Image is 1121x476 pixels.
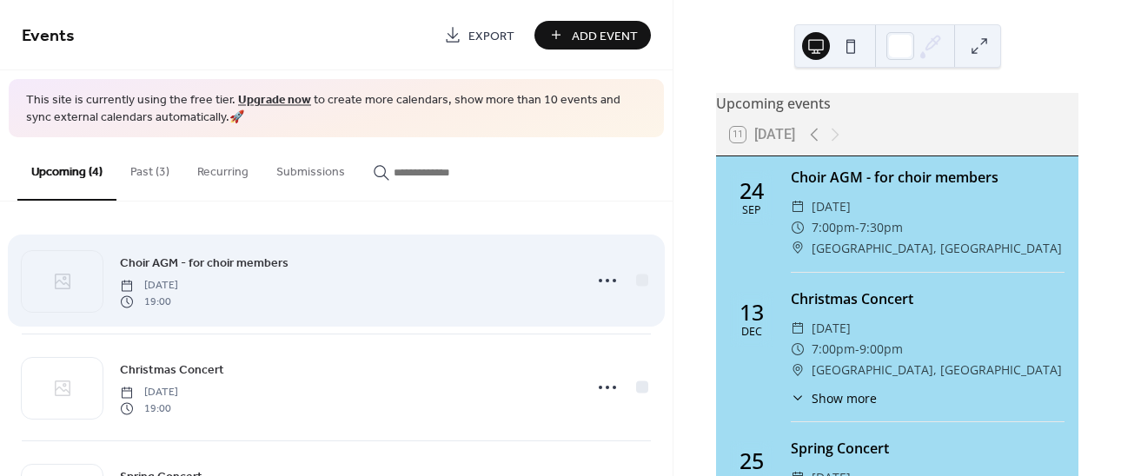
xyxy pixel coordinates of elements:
[791,389,877,407] button: ​Show more
[855,217,859,238] span: -
[855,339,859,360] span: -
[812,196,851,217] span: [DATE]
[812,238,1062,259] span: [GEOGRAPHIC_DATA], [GEOGRAPHIC_DATA]
[716,93,1078,114] div: Upcoming events
[120,385,178,400] span: [DATE]
[26,92,647,126] span: This site is currently using the free tier. to create more calendars, show more than 10 events an...
[791,360,805,380] div: ​
[859,217,903,238] span: 7:30pm
[120,278,178,294] span: [DATE]
[740,301,764,323] div: 13
[468,27,514,45] span: Export
[572,27,638,45] span: Add Event
[812,360,1062,380] span: [GEOGRAPHIC_DATA], [GEOGRAPHIC_DATA]
[812,339,855,360] span: 7:00pm
[791,389,805,407] div: ​
[791,288,1065,309] div: Christmas Concert
[791,167,1065,188] div: Choir AGM - for choir members
[534,21,651,50] button: Add Event
[740,180,764,202] div: 24
[120,253,289,273] a: Choir AGM - for choir members
[791,238,805,259] div: ​
[791,196,805,217] div: ​
[183,137,262,199] button: Recurring
[120,400,178,416] span: 19:00
[262,137,359,199] button: Submissions
[791,438,1065,459] div: Spring Concert
[812,389,877,407] span: Show more
[812,318,851,339] span: [DATE]
[431,21,527,50] a: Export
[740,450,764,472] div: 25
[120,294,178,309] span: 19:00
[741,327,762,338] div: Dec
[120,360,224,380] a: Christmas Concert
[120,255,289,273] span: Choir AGM - for choir members
[791,318,805,339] div: ​
[22,19,75,53] span: Events
[120,361,224,380] span: Christmas Concert
[812,217,855,238] span: 7:00pm
[116,137,183,199] button: Past (3)
[742,205,761,216] div: Sep
[791,339,805,360] div: ​
[238,89,311,112] a: Upgrade now
[859,339,903,360] span: 9:00pm
[17,137,116,201] button: Upcoming (4)
[791,217,805,238] div: ​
